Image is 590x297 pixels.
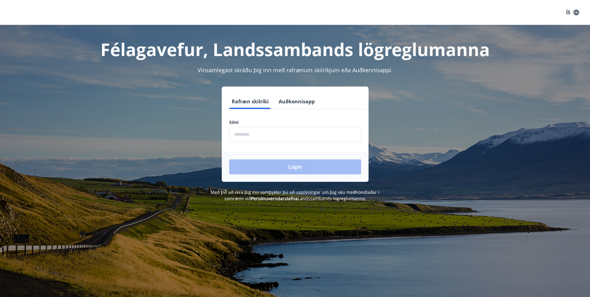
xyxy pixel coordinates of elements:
button: ÍS [563,7,583,18]
h1: Félagavefur, Landssambands lögreglumanna [79,37,512,61]
button: Rafræn skilríki [229,94,271,109]
label: Sími [229,119,361,125]
button: Auðkennisapp [276,94,317,109]
span: Vinsamlegast skráðu þig inn með rafrænum skilríkjum eða Auðkennisappi. [197,66,393,74]
span: Með því að skrá þig inn samþykkir þú að upplýsingar um þig séu meðhöndlaðar í samræmi við Landssa... [211,189,379,201]
a: Persónuverndarstefna [251,196,298,201]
